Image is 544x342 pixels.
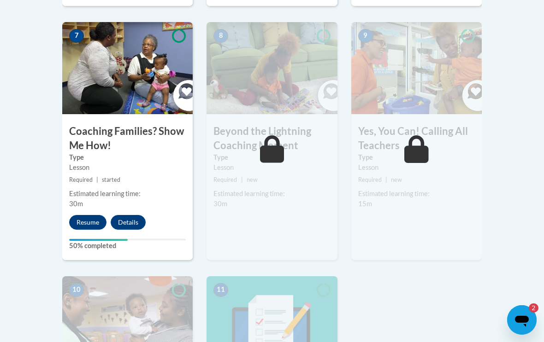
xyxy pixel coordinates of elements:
[507,305,537,335] iframe: Button to launch messaging window, 2 unread messages
[391,176,402,183] span: new
[62,22,193,114] img: Course Image
[213,200,227,208] span: 30m
[69,29,84,43] span: 7
[102,176,120,183] span: started
[385,176,387,183] span: |
[96,176,98,183] span: |
[69,241,186,251] label: 50% completed
[213,176,237,183] span: Required
[213,162,330,173] div: Lesson
[69,200,83,208] span: 30m
[358,162,475,173] div: Lesson
[358,29,373,43] span: 9
[69,283,84,297] span: 10
[62,124,193,153] h3: Coaching Families? Show Me How!
[69,162,186,173] div: Lesson
[213,283,228,297] span: 11
[213,29,228,43] span: 8
[213,189,330,199] div: Estimated learning time:
[69,239,128,241] div: Your progress
[358,176,382,183] span: Required
[207,124,337,153] h3: Beyond the Lightning Coaching Moment
[213,152,330,162] label: Type
[520,303,538,313] iframe: Number of unread messages
[358,200,372,208] span: 15m
[358,189,475,199] div: Estimated learning time:
[69,152,186,162] label: Type
[241,176,243,183] span: |
[247,176,258,183] span: new
[69,189,186,199] div: Estimated learning time:
[69,215,106,230] button: Resume
[111,215,146,230] button: Details
[207,22,337,114] img: Course Image
[69,176,93,183] span: Required
[351,124,482,153] h3: Yes, You Can! Calling All Teachers
[358,152,475,162] label: Type
[351,22,482,114] img: Course Image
